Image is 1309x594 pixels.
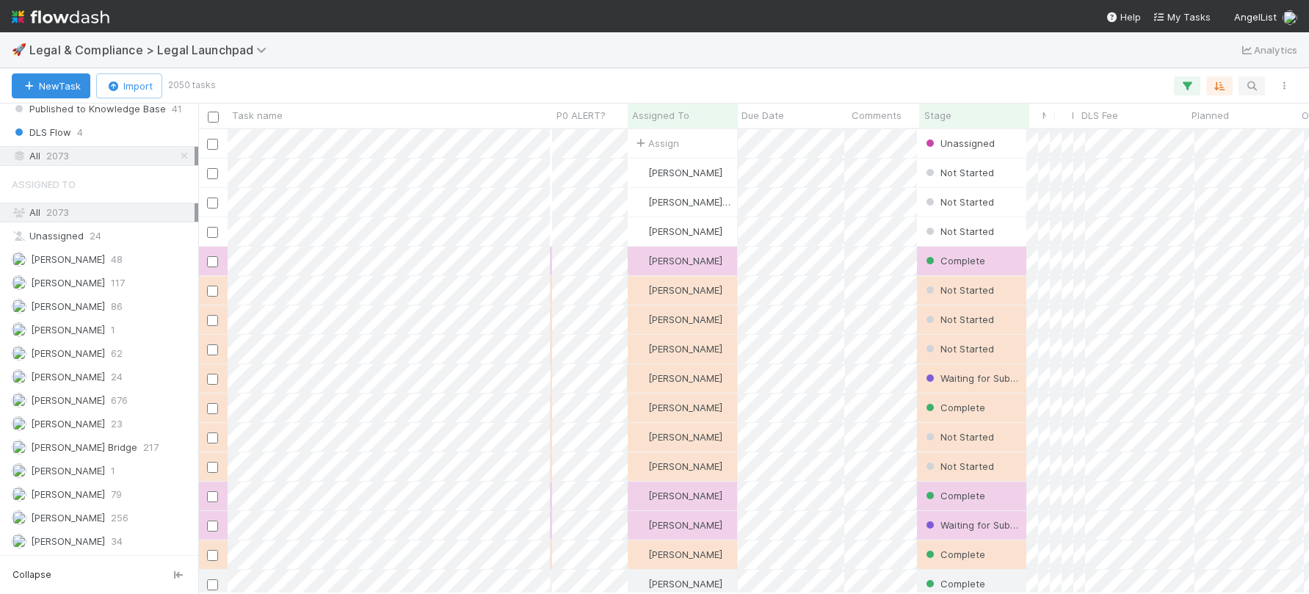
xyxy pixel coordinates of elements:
[923,488,985,503] div: Complete
[1283,10,1297,25] img: avatar_0b1dbcb8-f701-47e0-85bc-d79ccc0efe6c.png
[634,402,646,413] img: avatar_b5be9b1b-4537-4870-b8e7-50cc2287641b.png
[29,43,274,57] span: Legal & Compliance > Legal Launchpad
[634,314,646,325] img: avatar_b5be9b1b-4537-4870-b8e7-50cc2287641b.png
[634,430,722,444] div: [PERSON_NAME]
[648,314,722,325] span: [PERSON_NAME]
[12,43,26,56] span: 🚀
[12,416,26,431] img: avatar_19e755a3-ac7f-4634-82f7-0d4c85addabd.png
[31,418,105,430] span: [PERSON_NAME]
[12,487,26,501] img: avatar_b5be9b1b-4537-4870-b8e7-50cc2287641b.png
[207,491,218,502] input: Toggle Row Selected
[207,227,218,238] input: Toggle Row Selected
[31,394,105,406] span: [PERSON_NAME]
[1081,108,1118,123] span: DLS Fee
[648,460,722,472] span: [PERSON_NAME]
[207,344,218,355] input: Toggle Row Selected
[634,518,722,532] div: [PERSON_NAME]
[168,79,216,92] small: 2050 tasks
[12,147,195,165] div: All
[31,300,105,312] span: [PERSON_NAME]
[12,369,26,384] img: avatar_e79b5690-6eb7-467c-97bb-55e5d29541a1.png
[852,108,902,123] span: Comments
[634,196,646,208] img: avatar_4038989c-07b2-403a-8eae-aaaab2974011.png
[232,108,283,123] span: Task name
[207,256,218,267] input: Toggle Row Selected
[77,123,83,142] span: 4
[648,372,722,384] span: [PERSON_NAME]
[634,136,679,151] span: Assign
[648,255,722,267] span: [PERSON_NAME]
[46,147,69,165] span: 2073
[12,252,26,267] img: avatar_2c958fe4-7690-4b4d-a881-c5dfc7d29e13.png
[12,203,195,222] div: All
[632,108,689,123] span: Assigned To
[1153,11,1211,23] span: My Tasks
[648,167,722,178] span: [PERSON_NAME]
[12,440,26,454] img: avatar_4038989c-07b2-403a-8eae-aaaab2974011.png
[143,438,159,457] span: 217
[172,100,182,118] span: 41
[634,576,722,591] div: [PERSON_NAME]
[31,488,105,500] span: [PERSON_NAME]
[1234,11,1277,23] span: AngelList
[648,402,722,413] span: [PERSON_NAME]
[923,431,994,443] span: Not Started
[31,441,137,453] span: [PERSON_NAME] Bridge
[12,463,26,478] img: avatar_c076790d-28b7-4a7a-bad0-2a816e3f273c.png
[207,198,218,209] input: Toggle Row Selected
[90,227,101,245] span: 24
[12,100,166,118] span: Published to Knowledge Base
[923,519,1037,531] span: Waiting for Submitter
[12,534,26,548] img: avatar_cd087ddc-540b-4a45-9726-71183506ed6a.png
[923,343,994,355] span: Not Started
[1072,108,1073,123] span: Reason for Non-Billable
[207,403,218,414] input: Toggle Row Selected
[634,460,646,472] img: avatar_0b1dbcb8-f701-47e0-85bc-d79ccc0efe6c.png
[923,459,994,474] div: Not Started
[923,490,985,501] span: Complete
[923,548,985,560] span: Complete
[31,277,105,289] span: [PERSON_NAME]
[12,568,51,582] span: Collapse
[923,284,994,296] span: Not Started
[923,195,994,209] div: Not Started
[12,322,26,337] img: avatar_e7d5656d-bda2-4d83-89d6-b6f9721f96bd.png
[634,341,722,356] div: [PERSON_NAME]
[12,510,26,525] img: avatar_0b1dbcb8-f701-47e0-85bc-d79ccc0efe6c.png
[648,343,722,355] span: [PERSON_NAME]
[96,73,162,98] button: Import
[648,284,722,296] span: [PERSON_NAME]
[923,578,985,590] span: Complete
[648,431,722,443] span: [PERSON_NAME]
[923,341,994,356] div: Not Started
[741,108,784,123] span: Due Date
[207,139,218,150] input: Toggle Row Selected
[634,371,722,385] div: [PERSON_NAME]
[634,225,646,237] img: avatar_0b1dbcb8-f701-47e0-85bc-d79ccc0efe6c.png
[111,321,115,339] span: 1
[12,275,26,290] img: avatar_764264af-fc64-48ee-9ff7-d72d3801ac54.png
[923,371,1020,385] div: Waiting for Submitter
[12,393,26,408] img: avatar_ba76ddef-3fd0-4be4-9bc3-126ad567fcd5.png
[12,123,71,142] span: DLS Flow
[12,346,26,361] img: avatar_a4636af5-5cff-4727-96ca-57e288ae360f.png
[634,431,646,443] img: avatar_ba76ddef-3fd0-4be4-9bc3-126ad567fcd5.png
[923,167,994,178] span: Not Started
[648,196,755,208] span: [PERSON_NAME] Bridge
[111,509,128,527] span: 256
[31,347,105,359] span: [PERSON_NAME]
[207,286,218,297] input: Toggle Row Selected
[648,519,722,531] span: [PERSON_NAME]
[923,224,994,239] div: Not Started
[648,490,722,501] span: [PERSON_NAME]
[207,579,218,590] input: Toggle Row Selected
[111,297,123,316] span: 86
[634,255,646,267] img: avatar_ba76ddef-3fd0-4be4-9bc3-126ad567fcd5.png
[111,462,115,480] span: 1
[111,250,123,269] span: 48
[634,548,646,560] img: avatar_b5be9b1b-4537-4870-b8e7-50cc2287641b.png
[208,112,219,123] input: Toggle All Rows Selected
[634,343,646,355] img: avatar_b5be9b1b-4537-4870-b8e7-50cc2287641b.png
[634,488,722,503] div: [PERSON_NAME]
